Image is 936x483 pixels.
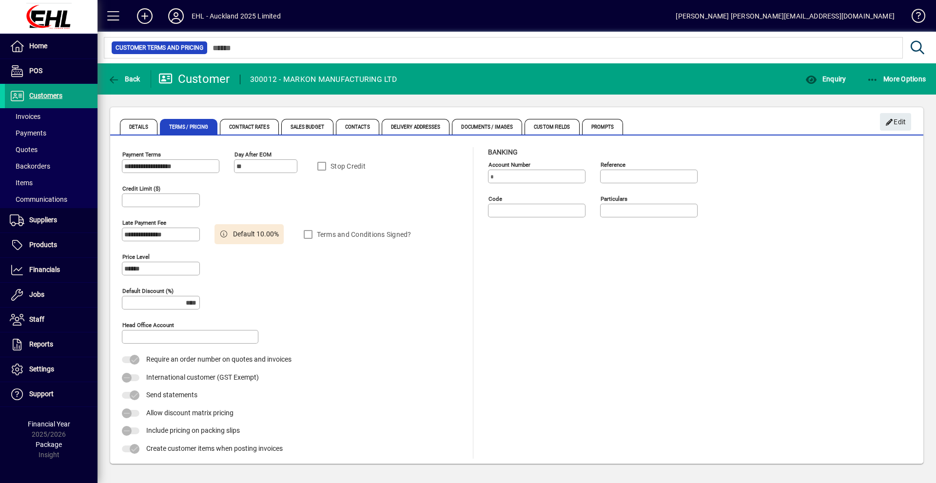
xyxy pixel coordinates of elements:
span: Allow discount matrix pricing [146,409,234,417]
a: Quotes [5,141,97,158]
span: Communications [10,195,67,203]
a: Payments [5,125,97,141]
div: 300012 - MARKON MANUFACTURING LTD [250,72,397,87]
mat-label: Credit Limit ($) [122,185,160,192]
app-page-header-button: Back [97,70,151,88]
a: Knowledge Base [904,2,924,34]
span: Products [29,241,57,249]
a: Settings [5,357,97,382]
span: Default 10.00% [233,229,279,239]
div: Customer [158,71,230,87]
a: Jobs [5,283,97,307]
span: Customers [29,92,62,99]
span: Send statements [146,391,197,399]
button: Add [129,7,160,25]
a: Financials [5,258,97,282]
span: Customer Terms and Pricing [116,43,203,53]
span: Back [108,75,140,83]
a: Support [5,382,97,406]
span: International customer (GST Exempt) [146,373,259,381]
a: Suppliers [5,208,97,232]
span: Prompts [582,119,624,135]
span: Documents / Images [452,119,522,135]
span: Payments [10,129,46,137]
button: Enquiry [803,70,848,88]
a: Invoices [5,108,97,125]
a: Products [5,233,97,257]
span: Suppliers [29,216,57,224]
span: Package [36,441,62,448]
span: Create customer items when posting invoices [146,444,283,452]
a: Backorders [5,158,97,174]
span: Settings [29,365,54,373]
span: Edit [885,114,906,130]
mat-label: Payment Terms [122,151,161,158]
span: Support [29,390,54,398]
span: Custom Fields [525,119,579,135]
mat-label: Reference [601,161,625,168]
span: Backorders [10,162,50,170]
span: Contract Rates [220,119,278,135]
span: Delivery Addresses [382,119,450,135]
span: Terms / Pricing [160,119,218,135]
mat-label: Price Level [122,253,150,260]
mat-label: Account number [488,161,530,168]
span: Enquiry [805,75,846,83]
a: Reports [5,332,97,357]
span: Financials [29,266,60,273]
span: Invoices [10,113,40,120]
a: Staff [5,308,97,332]
button: Back [105,70,143,88]
span: Banking [488,148,518,156]
a: POS [5,59,97,83]
span: Details [120,119,157,135]
span: POS [29,67,42,75]
span: Sales Budget [281,119,333,135]
button: Profile [160,7,192,25]
span: Home [29,42,47,50]
span: Include pricing on packing slips [146,426,240,434]
mat-label: Head Office Account [122,322,174,328]
div: EHL - Auckland 2025 Limited [192,8,281,24]
a: Home [5,34,97,58]
span: Items [10,179,33,187]
a: Items [5,174,97,191]
mat-label: Code [488,195,502,202]
button: Edit [880,113,911,131]
mat-label: Particulars [601,195,627,202]
span: More Options [867,75,926,83]
mat-label: Day after EOM [234,151,272,158]
mat-label: Default Discount (%) [122,288,174,294]
span: Staff [29,315,44,323]
span: Financial Year [28,420,70,428]
div: [PERSON_NAME] [PERSON_NAME][EMAIL_ADDRESS][DOMAIN_NAME] [676,8,895,24]
span: Contacts [336,119,379,135]
span: Quotes [10,146,38,154]
a: Communications [5,191,97,208]
button: More Options [864,70,929,88]
mat-label: Late Payment Fee [122,219,166,226]
span: Reports [29,340,53,348]
span: Require an order number on quotes and invoices [146,355,292,363]
span: Jobs [29,290,44,298]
